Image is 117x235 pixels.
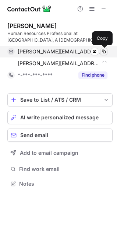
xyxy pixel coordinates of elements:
span: Find work email [19,166,110,172]
div: Save to List / ATS / CRM [20,97,100,103]
button: Add to email campaign [7,146,113,159]
button: Find work email [7,164,113,174]
span: Notes [19,180,110,187]
img: ContactOut v5.3.10 [7,4,52,13]
button: AI write personalized message [7,111,113,124]
button: Send email [7,129,113,142]
span: Add to email campaign [20,150,78,156]
button: Notes [7,179,113,189]
div: [PERSON_NAME] [7,22,57,29]
span: [PERSON_NAME][EMAIL_ADDRESS][PERSON_NAME][DOMAIN_NAME] [18,48,102,55]
span: [PERSON_NAME][EMAIL_ADDRESS][PERSON_NAME][DOMAIN_NAME] [18,60,99,67]
span: Send email [20,132,48,138]
span: AI write personalized message [20,115,99,120]
button: Reveal Button [78,71,107,79]
button: save-profile-one-click [7,93,113,106]
div: Human Resources Professional at [GEOGRAPHIC_DATA], A [DEMOGRAPHIC_DATA] [7,30,113,43]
